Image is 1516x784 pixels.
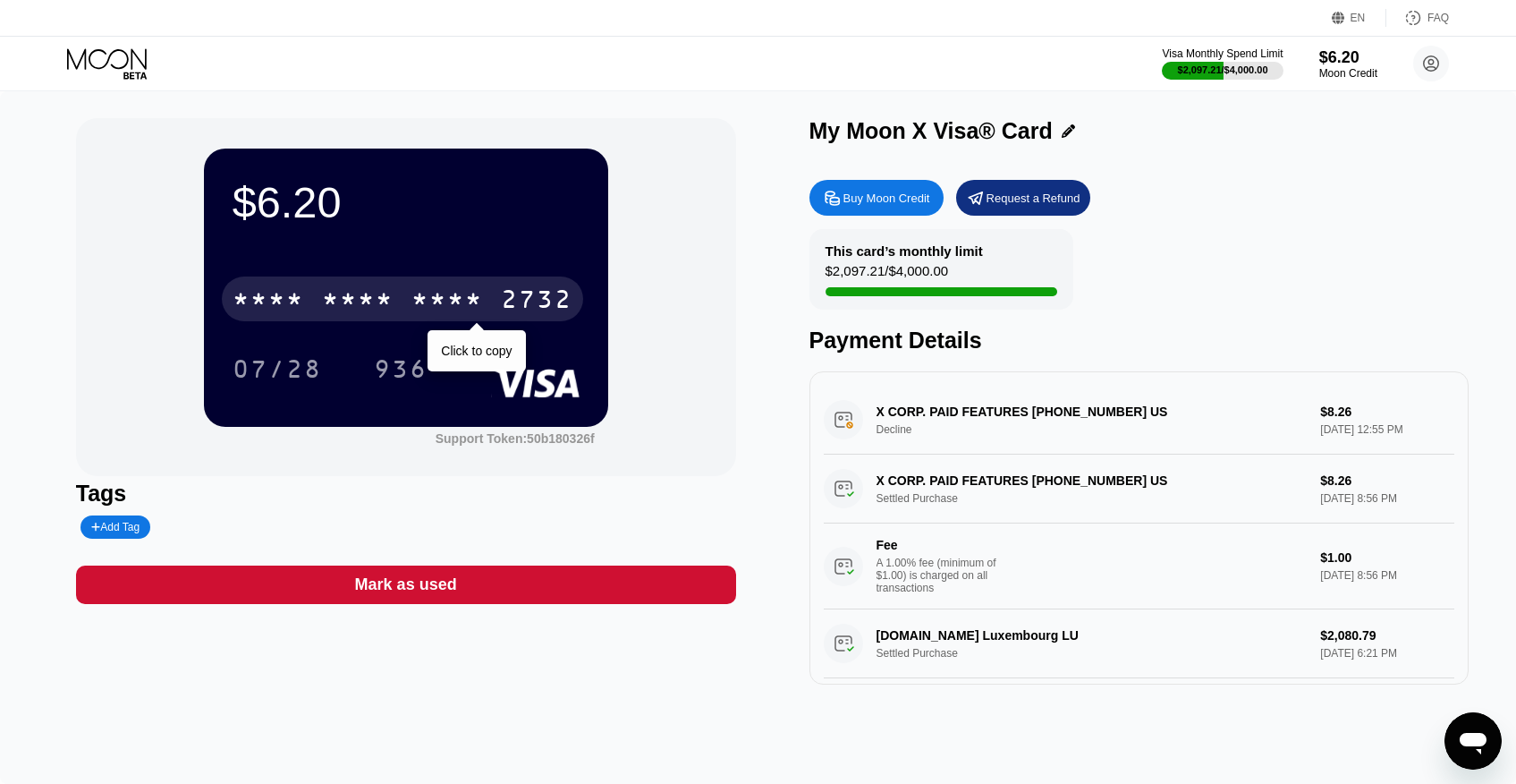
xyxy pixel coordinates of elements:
div: Moon Credit [1319,67,1377,80]
div: Visa Monthly Spend Limit$2,097.21/$4,000.00 [1162,47,1283,80]
div: FAQ [1386,9,1449,27]
div: Tags [76,481,736,507]
div: EN [1351,12,1366,24]
div: 936 [374,357,428,386]
div: Request a Refund [987,191,1080,206]
div: Click to copy [441,344,512,358]
div: My Moon X Visa® Card [809,118,1053,144]
div: $6.20 [233,177,580,227]
div: Support Token:50b180326f [436,431,595,446]
div: Mark as used [355,575,457,595]
div: FeeA 1.00% fee (minimum of $1.00) is charged on all transactions$20.81[DATE] 6:21 PM [824,678,1455,764]
div: 07/28 [233,357,322,386]
div: Add Tag [80,516,150,539]
div: FAQ [1427,12,1449,24]
div: $2,097.21 / $4,000.00 [826,263,949,287]
div: Add Tag [91,521,140,533]
div: This card’s monthly limit [826,243,983,259]
div: 936 [360,346,441,391]
div: Buy Moon Credit [809,180,944,216]
div: EN [1332,9,1386,27]
div: Buy Moon Credit [843,191,930,206]
div: Mark as used [76,566,736,604]
div: [DATE] 8:56 PM [1320,569,1454,582]
div: $2,097.21 / $4,000.00 [1178,64,1268,75]
div: Support Token: 50b180326f [436,431,595,446]
div: FeeA 1.00% fee (minimum of $1.00) is charged on all transactions$1.00[DATE] 8:56 PM [824,524,1455,609]
div: Request a Refund [956,180,1090,216]
iframe: Button to launch messaging window [1444,712,1502,770]
div: Visa Monthly Spend Limit [1162,47,1283,60]
div: 07/28 [219,346,335,391]
div: $6.20 [1319,48,1377,67]
div: A 1.00% fee (minimum of $1.00) is charged on all transactions [877,557,1011,594]
div: $1.00 [1320,550,1454,565]
div: $6.20Moon Credit [1319,48,1377,80]
div: 2732 [501,287,572,316]
div: Fee [877,538,1002,552]
div: Payment Details [809,328,1469,354]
